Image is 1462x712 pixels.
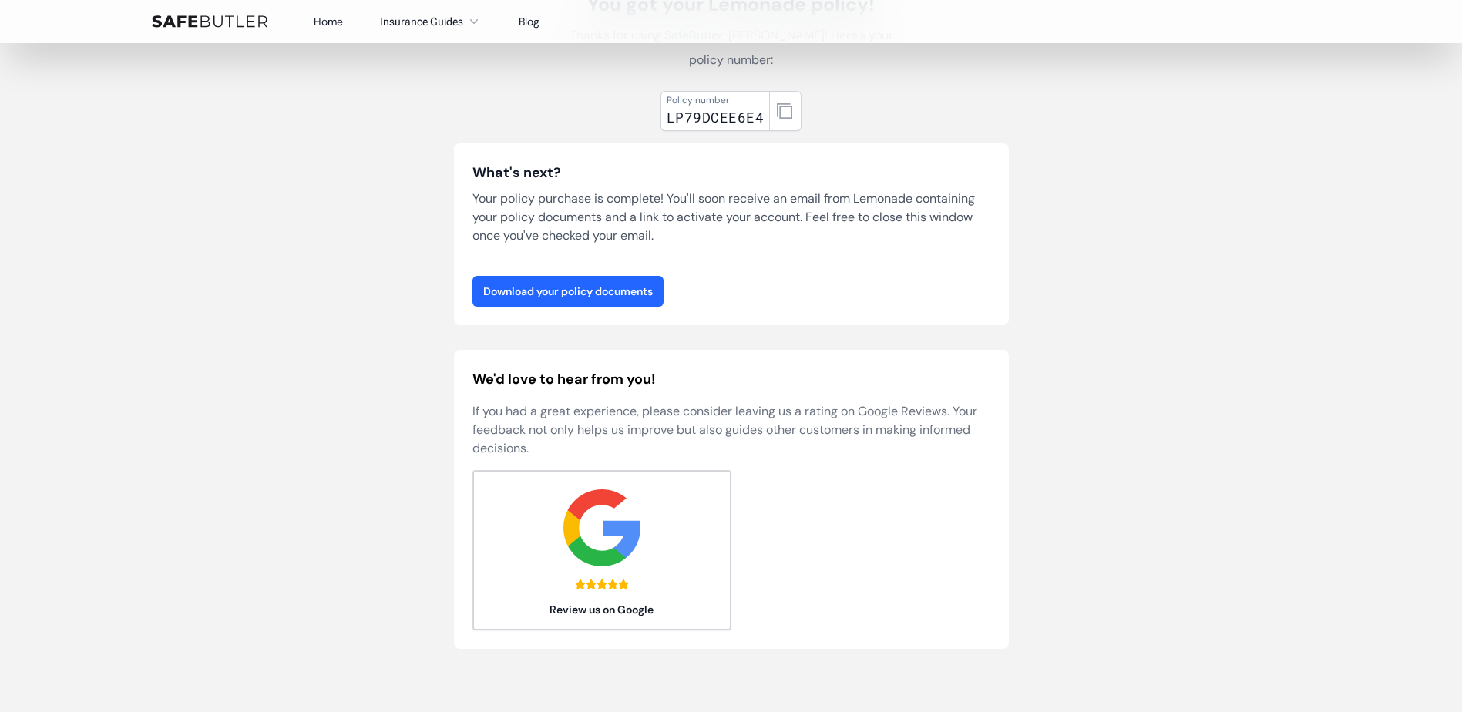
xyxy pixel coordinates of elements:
[314,15,343,29] a: Home
[563,489,640,566] img: google.svg
[575,579,629,589] div: 5.0
[473,602,731,617] span: Review us on Google
[152,15,267,28] img: SafeButler Text Logo
[472,402,990,458] p: If you had a great experience, please consider leaving us a rating on Google Reviews. Your feedba...
[519,15,539,29] a: Blog
[667,94,764,106] div: Policy number
[472,470,731,630] a: Review us on Google
[472,190,990,245] p: Your policy purchase is complete! You'll soon receive an email from Lemonade containing your poli...
[472,162,990,183] h3: What's next?
[472,368,990,390] h2: We'd love to hear from you!
[380,12,482,31] button: Insurance Guides
[559,23,904,72] p: Thanks for using SafeButler, [PERSON_NAME]! Here's your policy number:
[667,106,764,128] div: LP79DCEE6E4
[472,276,664,307] a: Download your policy documents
